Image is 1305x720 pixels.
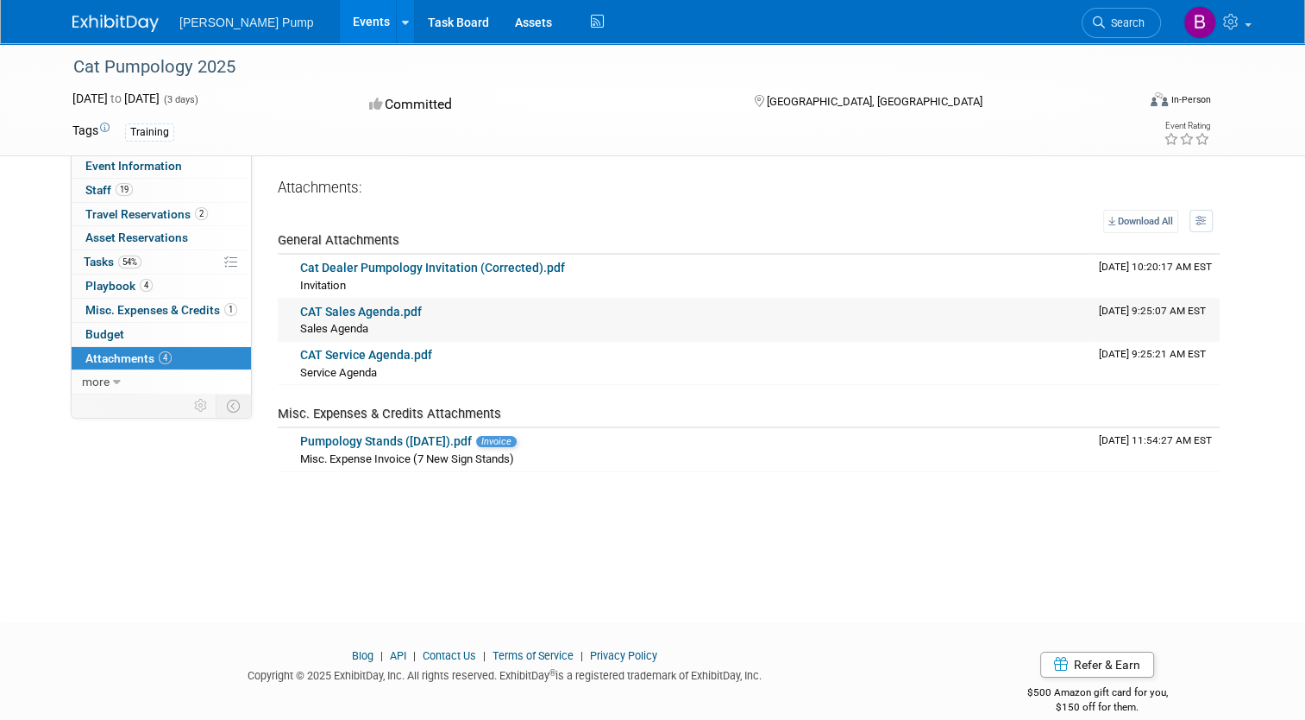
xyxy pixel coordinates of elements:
a: Playbook4 [72,275,251,298]
a: Attachments4 [72,347,251,370]
span: Asset Reservations [85,231,188,244]
span: Event Information [85,159,182,173]
a: Asset Reservations [72,226,251,249]
td: Toggle Event Tabs [216,395,252,417]
div: $500 Amazon gift card for you, [962,674,1233,714]
span: 1 [224,303,237,316]
span: Tasks [84,255,141,268]
img: Brian Peek [1183,6,1216,39]
a: more [72,370,251,394]
a: CAT Service Agenda.pdf [300,348,432,362]
a: Misc. Expenses & Credits1 [72,299,251,322]
a: Blog [352,649,373,662]
span: Upload Timestamp [1099,434,1212,446]
span: Sales Agenda [300,322,368,335]
a: Refer & Earn [1040,652,1154,678]
span: Budget [85,327,124,341]
span: Upload Timestamp [1099,305,1206,317]
span: Upload Timestamp [1099,261,1212,273]
span: Invoice [476,436,517,447]
span: | [409,649,420,662]
span: Upload Timestamp [1099,348,1206,360]
a: Privacy Policy [590,649,657,662]
a: Staff19 [72,179,251,202]
span: 4 [159,351,172,364]
span: General Attachments [278,232,399,248]
span: 4 [140,279,153,292]
span: to [108,92,124,105]
td: Personalize Event Tab Strip [186,395,216,417]
span: [PERSON_NAME] Pump [179,16,314,29]
span: [DATE] [DATE] [72,92,160,105]
a: Cat Dealer Pumpology Invitation (Corrected).pdf [300,261,565,275]
a: Pumpology Stands ([DATE]).pdf [300,434,472,448]
div: Committed [364,90,726,120]
a: Event Information [72,155,251,178]
div: Event Rating [1164,122,1210,130]
a: Tasks54% [72,250,251,274]
td: Tags [72,122,110,142]
span: more [82,375,110,388]
img: ExhibitDay [72,15,159,32]
div: Copyright © 2025 ExhibitDay, Inc. All rights reserved. ExhibitDay is a registered trademark of Ex... [72,664,936,684]
div: Training [125,123,174,142]
a: Download All [1103,210,1178,233]
span: Travel Reservations [85,207,208,221]
span: Misc. Expense Invoice (7 New Sign Stands) [300,452,514,465]
a: Contact Us [423,649,476,662]
span: Misc. Expenses & Credits Attachments [278,406,501,421]
a: CAT Sales Agenda.pdf [300,305,422,319]
span: Service Agenda [300,366,377,379]
span: Invitation [300,279,346,292]
span: (3 days) [162,94,198,105]
span: | [576,649,587,662]
td: Upload Timestamp [1092,342,1220,385]
span: [GEOGRAPHIC_DATA], [GEOGRAPHIC_DATA] [767,95,982,108]
span: | [479,649,490,662]
span: Attachments [85,351,172,365]
span: Search [1105,16,1145,29]
span: 54% [118,256,141,268]
a: Budget [72,323,251,346]
a: Terms of Service [493,649,574,662]
span: 19 [116,183,133,196]
span: Playbook [85,279,153,293]
a: Travel Reservations2 [72,203,251,226]
a: Search [1082,8,1161,38]
div: Cat Pumpology 2025 [67,52,1114,83]
span: 2 [195,207,208,220]
div: Attachments: [278,178,1220,201]
div: In-Person [1170,93,1211,106]
td: Upload Timestamp [1092,299,1220,342]
td: Upload Timestamp [1092,255,1220,298]
span: Staff [85,183,133,197]
span: | [376,649,387,662]
img: Format-Inperson.png [1151,92,1168,106]
sup: ® [549,668,555,678]
div: Event Format [1043,90,1211,116]
div: $150 off for them. [962,700,1233,715]
a: API [390,649,406,662]
span: Misc. Expenses & Credits [85,303,237,317]
td: Upload Timestamp [1092,428,1220,471]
